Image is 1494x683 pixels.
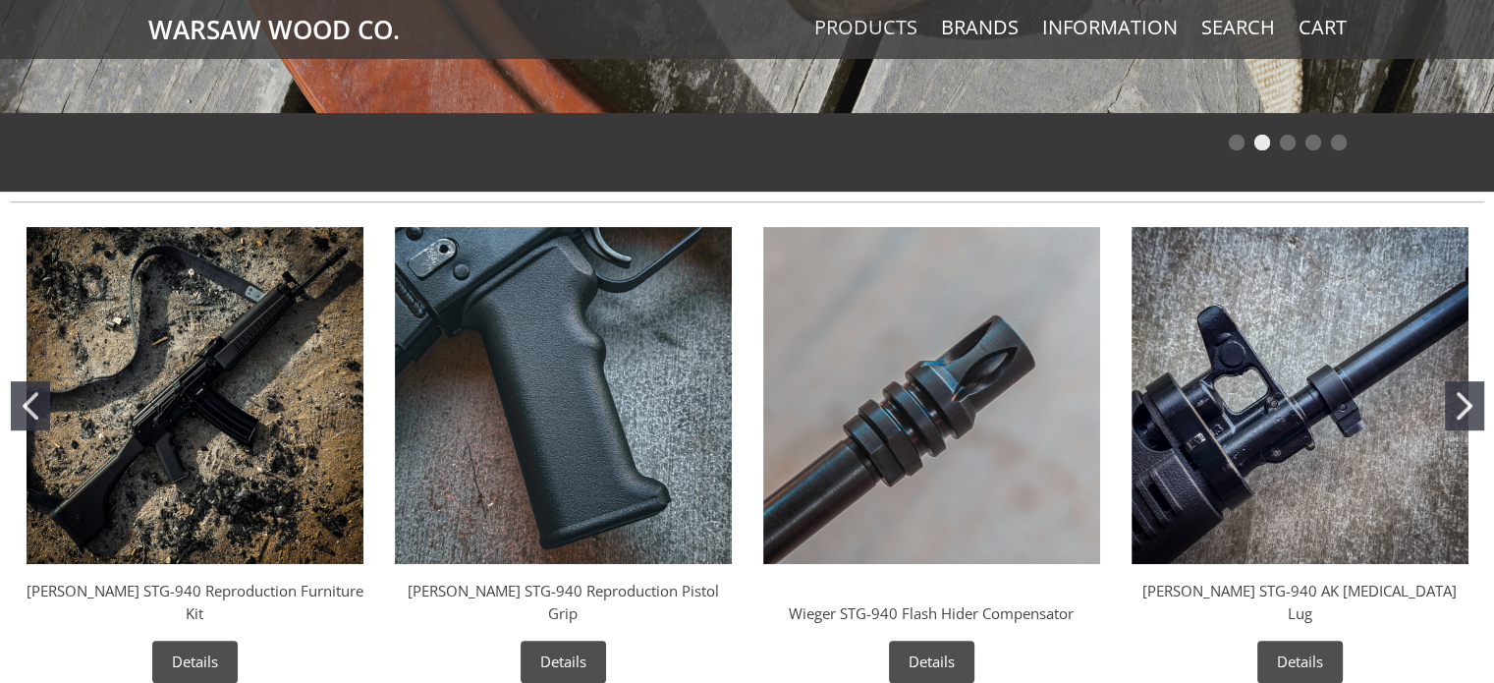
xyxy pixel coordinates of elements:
a: [PERSON_NAME] STG-940 Reproduction Furniture Kit [27,581,363,623]
a: Details [1257,641,1343,683]
button: Go to slide 1 [11,381,50,430]
a: Cart [1299,15,1347,40]
a: Search [1201,15,1275,40]
a: Brands [941,15,1019,40]
li: Page dot 3 [1280,135,1296,150]
button: Go to slide 2 [1445,381,1484,430]
a: Products [814,15,917,40]
a: Details [521,641,606,683]
li: Page dot 5 [1331,135,1347,150]
div: Warsaw Wood Co. [860,580,1003,602]
img: Wieger STG-940 AK Bayonet Lug [1132,227,1468,564]
a: Details [889,641,974,683]
a: Information [1042,15,1178,40]
li: Page dot 4 [1305,135,1321,150]
a: Details [152,641,238,683]
a: [PERSON_NAME] STG-940 Reproduction Pistol Grip [408,581,719,623]
li: Page dot 2 [1254,135,1270,150]
li: Page dot 1 [1229,135,1245,150]
a: Wieger STG-940 Flash Hider Compensator [789,603,1074,623]
img: Wieger STG-940 Reproduction Furniture Kit [27,227,363,564]
img: Wieger STG-940 Reproduction Pistol Grip [395,227,732,564]
a: [PERSON_NAME] STG-940 AK [MEDICAL_DATA] Lug [1142,581,1457,623]
img: Wieger STG-940 Flash Hider Compensator [763,227,1100,564]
